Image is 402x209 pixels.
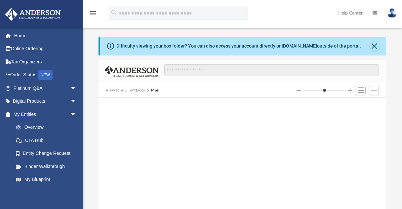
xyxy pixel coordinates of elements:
button: Decrease column size [297,88,301,93]
button: Switch to List View [356,86,366,95]
input: Search files and folders [164,64,379,77]
button: Increase column size [348,88,352,93]
a: Platinum Q&Aarrow_drop_down [5,82,87,95]
button: Mail [151,87,160,93]
a: Entity Change Request [9,147,87,160]
a: Tax Organizers [5,55,87,68]
span: arrow_drop_down [70,108,83,121]
span: arrow_drop_down [70,95,83,108]
button: Add [369,86,379,95]
div: Difficulty viewing your box folder? You can also access your account directly on outside of the p... [116,43,361,50]
a: Binder Walkthrough [9,160,87,173]
a: My Blueprint [9,173,83,186]
button: Close [370,42,379,51]
a: Overview [9,121,87,134]
button: Viewable-ClientDocs [106,87,145,93]
input: Column size [303,88,346,93]
a: My Entitiesarrow_drop_down [5,108,87,121]
a: Home [5,29,87,42]
div: NEW [38,70,53,80]
a: Online Ordering [5,42,87,55]
i: menu [89,9,97,17]
a: [DOMAIN_NAME] [282,43,317,49]
a: menu [89,13,97,17]
span: arrow_drop_down [70,82,83,95]
img: User Pic [387,8,397,18]
a: Tax Due Dates [9,186,87,199]
a: Order StatusNEW [5,68,87,82]
a: CTA Hub [9,134,87,147]
i: search [110,9,118,16]
img: Anderson Advisors Platinum Portal [3,8,63,21]
a: Digital Productsarrow_drop_down [5,95,87,108]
